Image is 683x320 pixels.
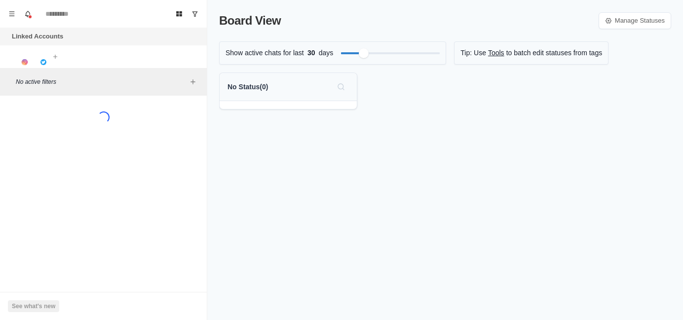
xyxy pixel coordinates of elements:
button: Search [333,79,349,95]
button: Board View [171,6,187,22]
p: Show active chats for last [226,48,304,58]
p: days [319,48,334,58]
a: Manage Statuses [599,12,671,29]
button: Notifications [20,6,36,22]
div: Filter by activity days [359,48,369,58]
p: Board View [219,12,281,30]
p: Linked Accounts [12,32,63,41]
button: Add account [49,51,61,63]
p: No active filters [16,77,187,86]
img: picture [22,59,28,65]
button: See what's new [8,300,59,312]
p: No Status ( 0 ) [228,82,268,92]
p: Tip: Use [460,48,486,58]
button: Show unread conversations [187,6,203,22]
button: Menu [4,6,20,22]
img: picture [40,59,46,65]
span: 30 [304,48,319,58]
p: to batch edit statuses from tags [506,48,603,58]
a: Tools [488,48,504,58]
button: Add filters [187,76,199,88]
